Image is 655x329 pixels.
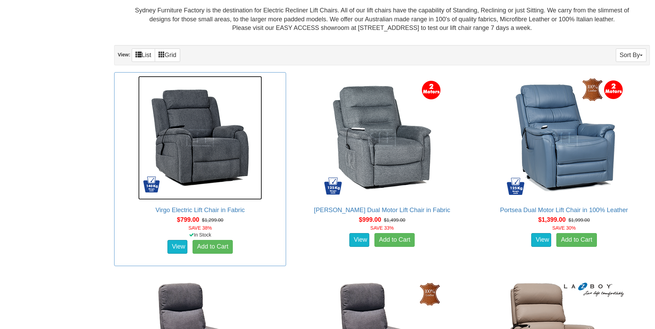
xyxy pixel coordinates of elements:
[556,233,597,247] a: Add to Cart
[188,225,212,231] font: SAVE 38%
[374,233,415,247] a: Add to Cart
[349,233,369,247] a: View
[120,6,644,33] div: Sydney Furniture Factory is the destination for Electric Recliner Lift Chairs. All of our lift ch...
[538,216,566,223] span: $1,399.00
[370,225,394,231] font: SAVE 33%
[500,207,628,213] a: Portsea Dual Motor Lift Chair in 100% Leather
[138,76,262,200] img: Virgo Electric Lift Chair in Fabric
[616,48,646,62] button: Sort By
[202,217,223,223] del: $1,299.00
[118,52,130,57] strong: View:
[552,225,576,231] font: SAVE 30%
[359,216,381,223] span: $999.00
[384,217,405,223] del: $1,499.00
[167,240,187,254] a: View
[531,233,551,247] a: View
[568,217,590,223] del: $1,999.00
[502,76,626,200] img: Portsea Dual Motor Lift Chair in 100% Leather
[155,207,244,213] a: Virgo Electric Lift Chair in Fabric
[132,48,155,62] a: List
[155,48,180,62] a: Grid
[314,207,450,213] a: [PERSON_NAME] Dual Motor Lift Chair in Fabric
[320,76,444,200] img: Bristow Dual Motor Lift Chair in Fabric
[177,216,199,223] span: $799.00
[113,231,287,238] div: In Stock
[193,240,233,254] a: Add to Cart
